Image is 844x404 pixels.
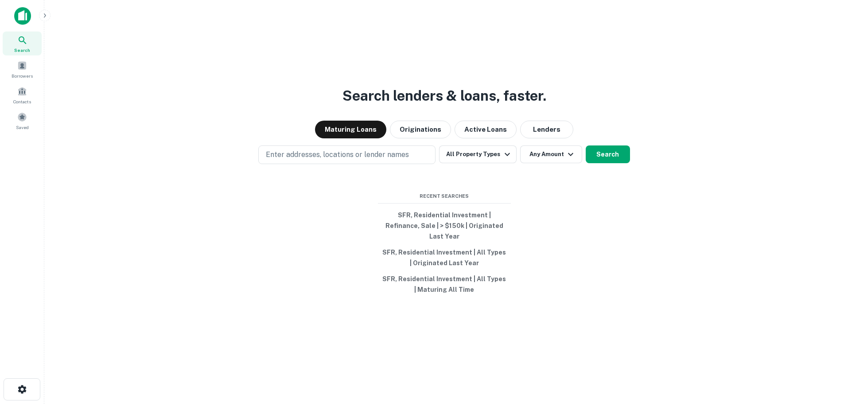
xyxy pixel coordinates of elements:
[378,192,511,200] span: Recent Searches
[3,109,42,133] a: Saved
[266,149,409,160] p: Enter addresses, locations or lender names
[16,124,29,131] span: Saved
[13,98,31,105] span: Contacts
[315,121,386,138] button: Maturing Loans
[378,271,511,298] button: SFR, Residential Investment | All Types | Maturing All Time
[3,31,42,55] a: Search
[520,145,582,163] button: Any Amount
[3,57,42,81] a: Borrowers
[390,121,451,138] button: Originations
[520,121,573,138] button: Lenders
[378,244,511,271] button: SFR, Residential Investment | All Types | Originated Last Year
[14,7,31,25] img: capitalize-icon.png
[342,85,546,106] h3: Search lenders & loans, faster.
[455,121,517,138] button: Active Loans
[439,145,516,163] button: All Property Types
[258,145,436,164] button: Enter addresses, locations or lender names
[586,145,630,163] button: Search
[3,83,42,107] a: Contacts
[800,333,844,376] iframe: Chat Widget
[378,207,511,244] button: SFR, Residential Investment | Refinance, Sale | > $150k | Originated Last Year
[14,47,30,54] span: Search
[12,72,33,79] span: Borrowers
